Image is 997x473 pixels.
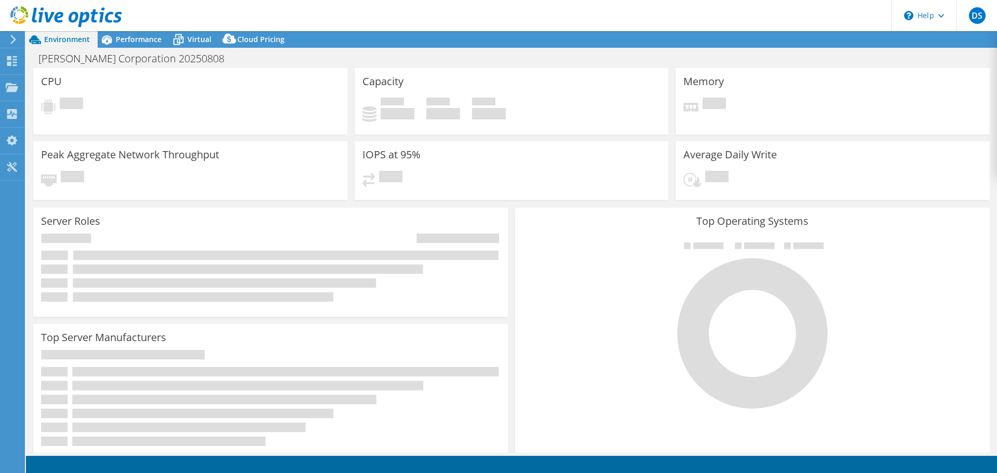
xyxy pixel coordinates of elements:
h4: 0 GiB [472,108,506,119]
span: Cloud Pricing [237,34,285,44]
span: DS [969,7,986,24]
span: Total [472,98,495,108]
span: Free [426,98,450,108]
h1: [PERSON_NAME] Corporation 20250808 [34,53,240,64]
span: Virtual [187,34,211,44]
span: Environment [44,34,90,44]
h3: Top Server Manufacturers [41,332,166,343]
span: Pending [703,98,726,112]
span: Pending [705,171,729,185]
span: Pending [379,171,402,185]
h3: Peak Aggregate Network Throughput [41,149,219,160]
h3: Top Operating Systems [523,215,982,227]
h3: Capacity [362,76,403,87]
svg: \n [904,11,913,20]
span: Used [381,98,404,108]
span: Pending [60,98,83,112]
h3: Server Roles [41,215,100,227]
h3: Memory [683,76,724,87]
h3: CPU [41,76,62,87]
span: Performance [116,34,161,44]
span: Pending [61,171,84,185]
h4: 0 GiB [381,108,414,119]
h4: 0 GiB [426,108,460,119]
h3: IOPS at 95% [362,149,421,160]
h3: Average Daily Write [683,149,777,160]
